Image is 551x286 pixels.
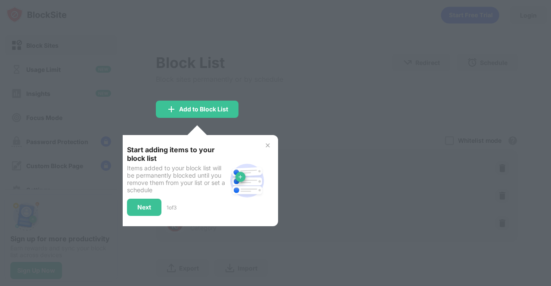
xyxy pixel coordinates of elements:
div: Items added to your block list will be permanently blocked until you remove them from your list o... [127,164,226,194]
img: block-site.svg [226,160,268,201]
img: x-button.svg [264,142,271,149]
div: 1 of 3 [167,204,176,211]
div: Start adding items to your block list [127,145,226,163]
div: Next [137,204,151,211]
div: Add to Block List [179,106,228,113]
